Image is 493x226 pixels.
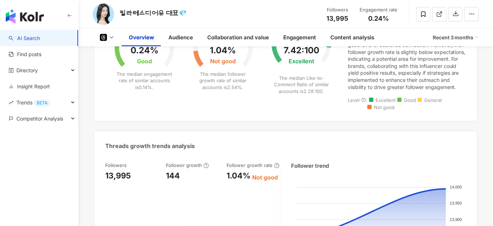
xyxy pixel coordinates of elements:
[105,170,131,181] div: 13,995
[168,33,193,42] div: Audience
[348,6,466,90] div: The influencer "필라테스디어유 대표💎" demonstrates outstanding engagement with a like-comment ra...
[270,75,333,94] div: The median Like-to-Comment Ratio of similar accounts is .
[450,201,462,206] tspan: 13,950
[324,6,351,14] div: Followers
[348,98,466,110] div: Level :
[283,33,316,42] div: Engagement
[327,15,349,22] span: 13,995
[227,162,280,168] div: Follower growth rate
[330,33,374,42] div: Content analysis
[397,98,416,103] span: Good
[16,94,50,110] span: Trends
[113,71,176,90] div: The median engagement rate of similar accounts is .
[192,71,254,90] div: The median follower growth rate of similar accounts is .
[291,162,329,169] div: Follower trend
[93,4,114,25] img: KOL Avatar
[105,142,195,150] div: Threads growth trends analysis
[131,45,158,55] div: 0.24%
[166,170,180,181] div: 144
[105,162,127,168] div: Followers
[450,217,462,222] tspan: 13,900
[367,105,395,110] span: Not good
[304,88,323,94] span: 2.28:100
[228,84,242,90] span: 2.54%
[129,33,154,42] div: Overview
[6,9,44,24] img: logo
[252,173,278,181] div: Not good
[9,51,41,58] a: Find posts
[433,32,479,43] div: Recent 3 months
[34,99,50,107] div: BETA
[9,100,14,105] span: rise
[360,6,397,14] div: Engagement rate
[166,162,209,168] div: Follower growth
[368,15,389,22] span: 0.24%
[450,185,462,190] tspan: 14,000
[137,58,152,65] div: Good
[289,58,314,65] div: Excellent
[284,45,319,55] div: 7.42:100
[210,58,236,65] div: Not good
[9,35,40,42] a: searchAI Search
[418,98,442,103] span: General
[16,62,38,78] span: Directory
[207,33,269,42] div: Collaboration and value
[227,170,250,181] div: 1.04%
[139,84,152,90] span: 0.14%
[120,9,187,18] div: 필라테스디어유 대표💎
[210,45,236,55] div: 1.04%
[9,83,50,90] a: Insight Report
[369,98,396,103] span: Excellent
[16,110,63,127] span: Competitor Analysis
